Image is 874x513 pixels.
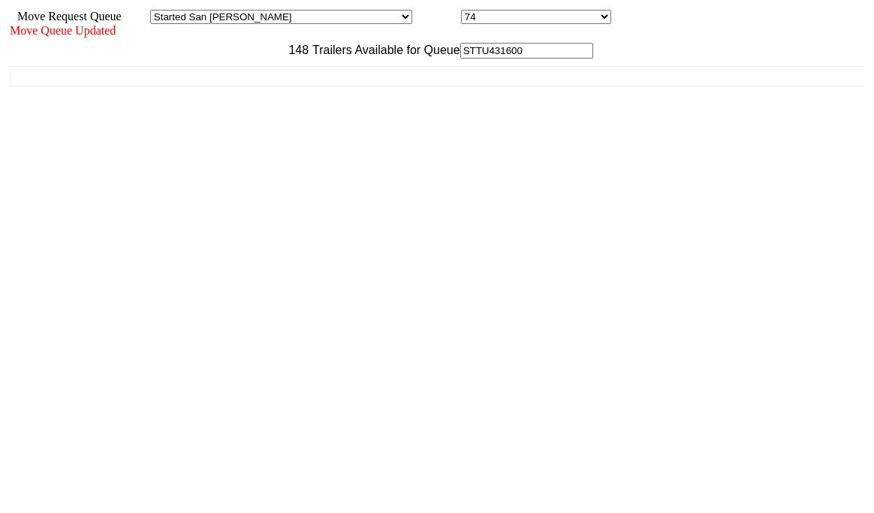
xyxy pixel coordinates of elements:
[124,10,147,23] span: Area
[281,44,309,56] span: 148
[309,44,460,56] span: Trailers Available for Queue
[10,10,122,23] span: Move Request Queue
[415,10,458,23] span: Location
[460,43,593,59] input: Filter Available Trailers
[10,24,116,37] span: Move Queue Updated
